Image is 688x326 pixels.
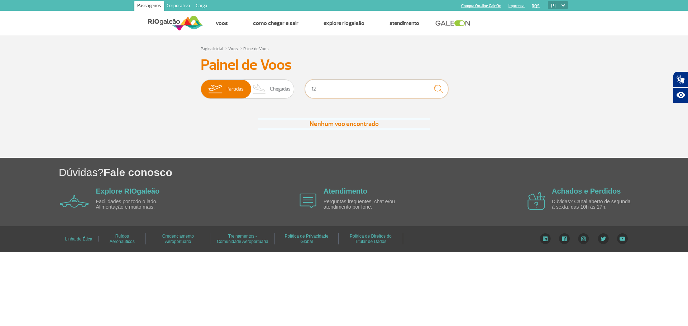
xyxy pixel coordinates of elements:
a: Voos [228,46,238,52]
div: Nenhum voo encontrado [258,119,430,129]
span: Partidas [226,80,244,98]
a: Treinamentos - Comunidade Aeroportuária [217,231,268,247]
p: Facilidades por todo o lado. Alimentação e muito mais. [96,199,178,210]
button: Abrir tradutor de língua de sinais. [673,72,688,87]
a: Como chegar e sair [253,20,298,27]
input: Voo, cidade ou cia aérea [305,79,448,98]
img: YouTube [617,233,628,244]
button: Abrir recursos assistivos. [673,87,688,103]
a: > [239,44,242,52]
img: airplane icon [527,192,545,210]
img: Facebook [559,233,570,244]
img: slider-embarque [204,80,226,98]
img: slider-desembarque [249,80,270,98]
a: Cargo [193,1,210,12]
a: Painel de Voos [243,46,269,52]
a: Compra On-line GaleOn [461,4,501,8]
img: Twitter [598,233,609,244]
a: Atendimento [390,20,419,27]
a: Atendimento [324,187,367,195]
img: Instagram [578,233,589,244]
a: Imprensa [508,4,525,8]
a: Página Inicial [201,46,223,52]
p: Dúvidas? Canal aberto de segunda à sexta, das 10h às 17h. [552,199,634,210]
span: Chegadas [270,80,291,98]
a: Explore RIOgaleão [96,187,160,195]
a: > [224,44,227,52]
h3: Painel de Voos [201,56,487,74]
h1: Dúvidas? [59,165,688,180]
img: airplane icon [300,194,316,208]
div: Plugin de acessibilidade da Hand Talk. [673,72,688,103]
a: Credenciamento Aeroportuário [162,231,194,247]
a: RQS [532,4,540,8]
p: Perguntas frequentes, chat e/ou atendimento por fone. [324,199,406,210]
a: Ruídos Aeronáuticos [110,231,135,247]
img: airplane icon [60,195,89,208]
img: LinkedIn [540,233,551,244]
a: Política de Direitos do Titular de Dados [350,231,392,247]
a: Política de Privacidade Global [285,231,329,247]
a: Voos [216,20,228,27]
a: Achados e Perdidos [552,187,621,195]
a: Linha de Ética [65,234,92,244]
a: Explore RIOgaleão [324,20,364,27]
span: Fale conosco [104,166,172,178]
a: Passageiros [134,1,164,12]
a: Corporativo [164,1,193,12]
